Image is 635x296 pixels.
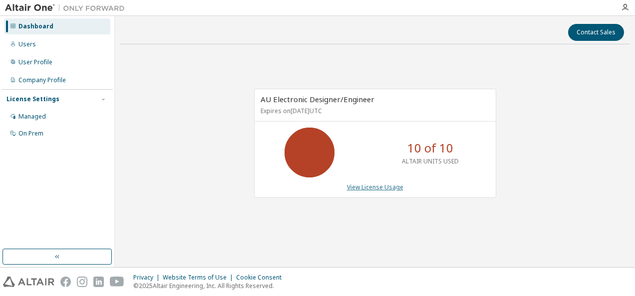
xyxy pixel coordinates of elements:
img: linkedin.svg [93,277,104,287]
img: altair_logo.svg [3,277,54,287]
div: Company Profile [18,76,66,84]
div: On Prem [18,130,43,138]
p: Expires on [DATE] UTC [261,107,487,115]
img: youtube.svg [110,277,124,287]
div: Cookie Consent [236,274,288,282]
div: Dashboard [18,22,53,30]
div: User Profile [18,58,52,66]
div: Managed [18,113,46,121]
p: 10 of 10 [407,140,453,156]
img: facebook.svg [60,277,71,287]
p: ALTAIR UNITS USED [402,157,459,165]
div: License Settings [6,95,59,103]
p: © 2025 Altair Engineering, Inc. All Rights Reserved. [133,282,288,290]
div: Privacy [133,274,163,282]
img: instagram.svg [77,277,87,287]
button: Contact Sales [568,24,624,41]
span: AU Electronic Designer/Engineer [261,94,374,104]
div: Website Terms of Use [163,274,236,282]
a: View License Usage [347,183,403,191]
div: Users [18,40,36,48]
img: Altair One [5,3,130,13]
